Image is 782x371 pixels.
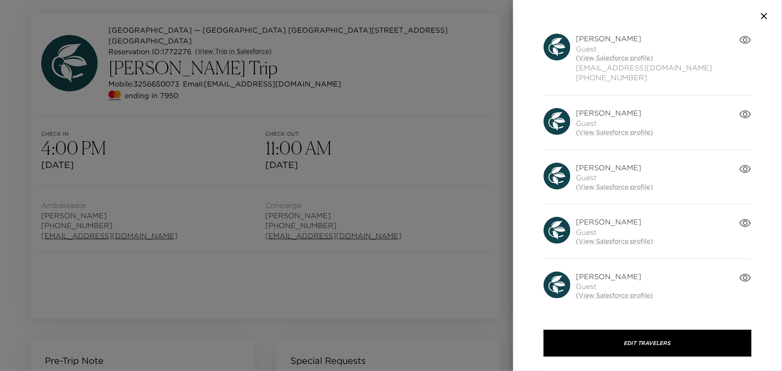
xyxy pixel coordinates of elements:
[544,330,752,357] button: Edit Travelers
[576,272,653,281] span: [PERSON_NAME]
[576,63,712,73] span: [EMAIL_ADDRESS][DOMAIN_NAME]
[544,272,570,298] img: avatar.4afec266560d411620d96f9f038fe73f.svg
[576,108,653,118] span: [PERSON_NAME]
[576,163,653,173] span: [PERSON_NAME]
[576,237,653,246] a: (View Salesforce profile)
[576,291,653,300] a: (View Salesforce profile)
[576,73,712,82] span: [PHONE_NUMBER]
[544,163,570,190] img: avatar.4afec266560d411620d96f9f038fe73f.svg
[576,217,653,227] span: [PERSON_NAME]
[544,217,570,244] img: avatar.4afec266560d411620d96f9f038fe73f.svg
[576,173,653,182] span: Guest
[576,128,653,137] a: (View Salesforce profile)
[576,118,653,128] span: Guest
[576,281,653,291] span: Guest
[576,183,653,192] a: (View Salesforce profile)
[544,34,570,60] img: avatar.4afec266560d411620d96f9f038fe73f.svg
[544,108,570,135] img: avatar.4afec266560d411620d96f9f038fe73f.svg
[576,34,712,43] span: [PERSON_NAME]
[576,54,712,63] a: (View Salesforce profile)
[576,44,712,54] span: Guest
[576,227,653,237] span: Guest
